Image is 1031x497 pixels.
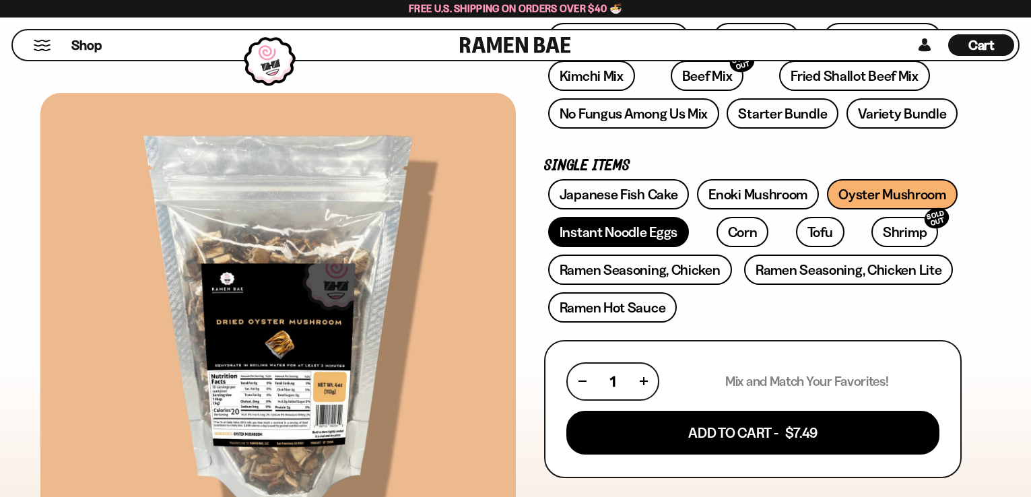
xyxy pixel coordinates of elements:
[548,292,677,323] a: Ramen Hot Sauce
[566,411,939,455] button: Add To Cart - $7.49
[548,98,719,129] a: No Fungus Among Us Mix
[548,255,732,285] a: Ramen Seasoning, Chicken
[871,217,938,247] a: ShrimpSOLD OUT
[846,98,958,129] a: Variety Bundle
[717,217,769,247] a: Corn
[727,98,838,129] a: Starter Bundle
[71,34,102,56] a: Shop
[548,179,690,209] a: Japanese Fish Cake
[548,61,635,91] a: Kimchi Mix
[779,61,929,91] a: Fried Shallot Beef Mix
[610,373,616,390] span: 1
[671,61,744,91] a: Beef MixSOLD OUT
[922,205,952,232] div: SOLD OUT
[948,30,1014,60] a: Cart
[544,160,962,172] p: Single Items
[697,179,819,209] a: Enoki Mushroom
[548,217,689,247] a: Instant Noodle Eggs
[71,36,102,55] span: Shop
[968,37,995,53] span: Cart
[409,2,622,15] span: Free U.S. Shipping on Orders over $40 🍜
[33,40,51,51] button: Mobile Menu Trigger
[744,255,953,285] a: Ramen Seasoning, Chicken Lite
[796,217,844,247] a: Tofu
[725,373,889,390] p: Mix and Match Your Favorites!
